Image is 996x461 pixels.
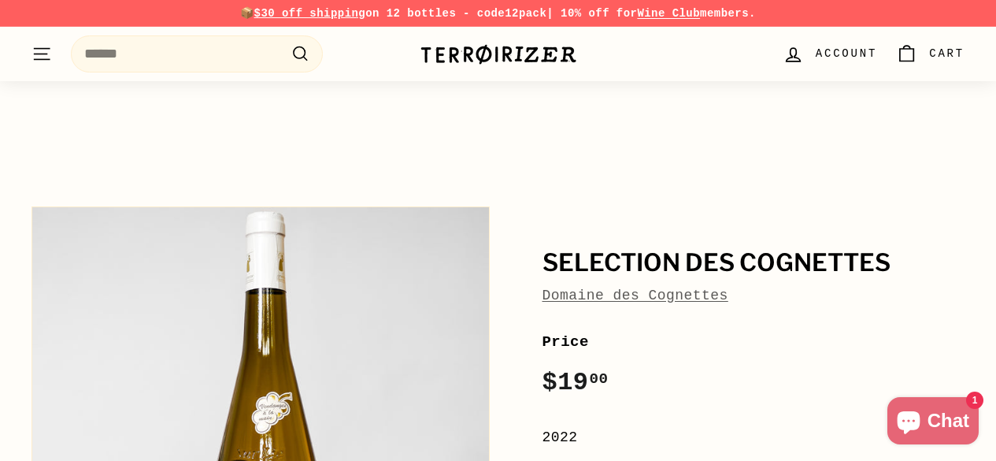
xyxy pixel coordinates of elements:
sup: 00 [589,370,608,388]
div: 2022 [542,426,965,449]
label: Price [542,330,965,354]
a: Account [773,31,887,77]
a: Domaine des Cognettes [542,288,728,303]
a: Cart [887,31,974,77]
span: $19 [542,368,609,397]
a: Wine Club [637,7,700,20]
inbox-online-store-chat: Shopify online store chat [883,397,983,448]
p: 📦 on 12 bottles - code | 10% off for members. [31,5,965,22]
strong: 12pack [505,7,546,20]
span: $30 off shipping [254,7,366,20]
span: Account [816,45,877,62]
span: Cart [929,45,965,62]
h1: Selection des Cognettes [542,250,965,277]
